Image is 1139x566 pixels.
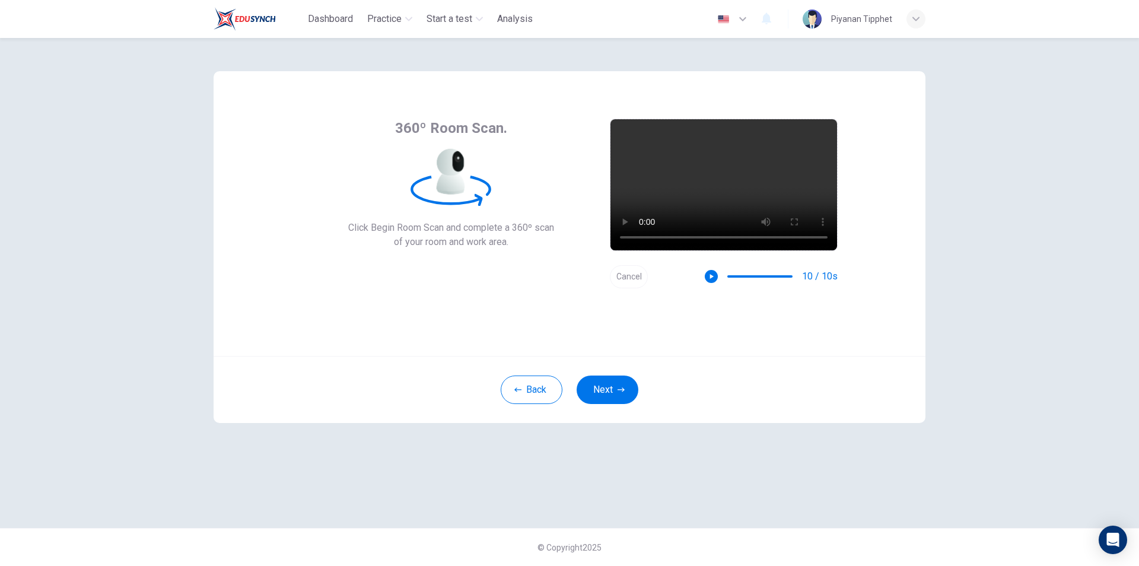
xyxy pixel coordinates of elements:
button: Practice [362,8,417,30]
span: 10 / 10s [802,269,838,284]
span: of your room and work area. [348,235,554,249]
span: Analysis [497,12,533,26]
span: Start a test [427,12,472,26]
img: Train Test logo [214,7,276,31]
button: Back [501,376,562,404]
img: Profile picture [803,9,822,28]
a: Train Test logo [214,7,303,31]
button: Dashboard [303,8,358,30]
button: Cancel [610,265,648,288]
button: Start a test [422,8,488,30]
span: Practice [367,12,402,26]
span: © Copyright 2025 [537,543,602,552]
span: Dashboard [308,12,353,26]
span: 360º Room Scan. [395,119,507,138]
span: Click Begin Room Scan and complete a 360º scan [348,221,554,235]
button: Analysis [492,8,537,30]
img: en [716,15,731,24]
div: Piyanan Tipphet [831,12,892,26]
div: Open Intercom Messenger [1099,526,1127,554]
button: Next [577,376,638,404]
